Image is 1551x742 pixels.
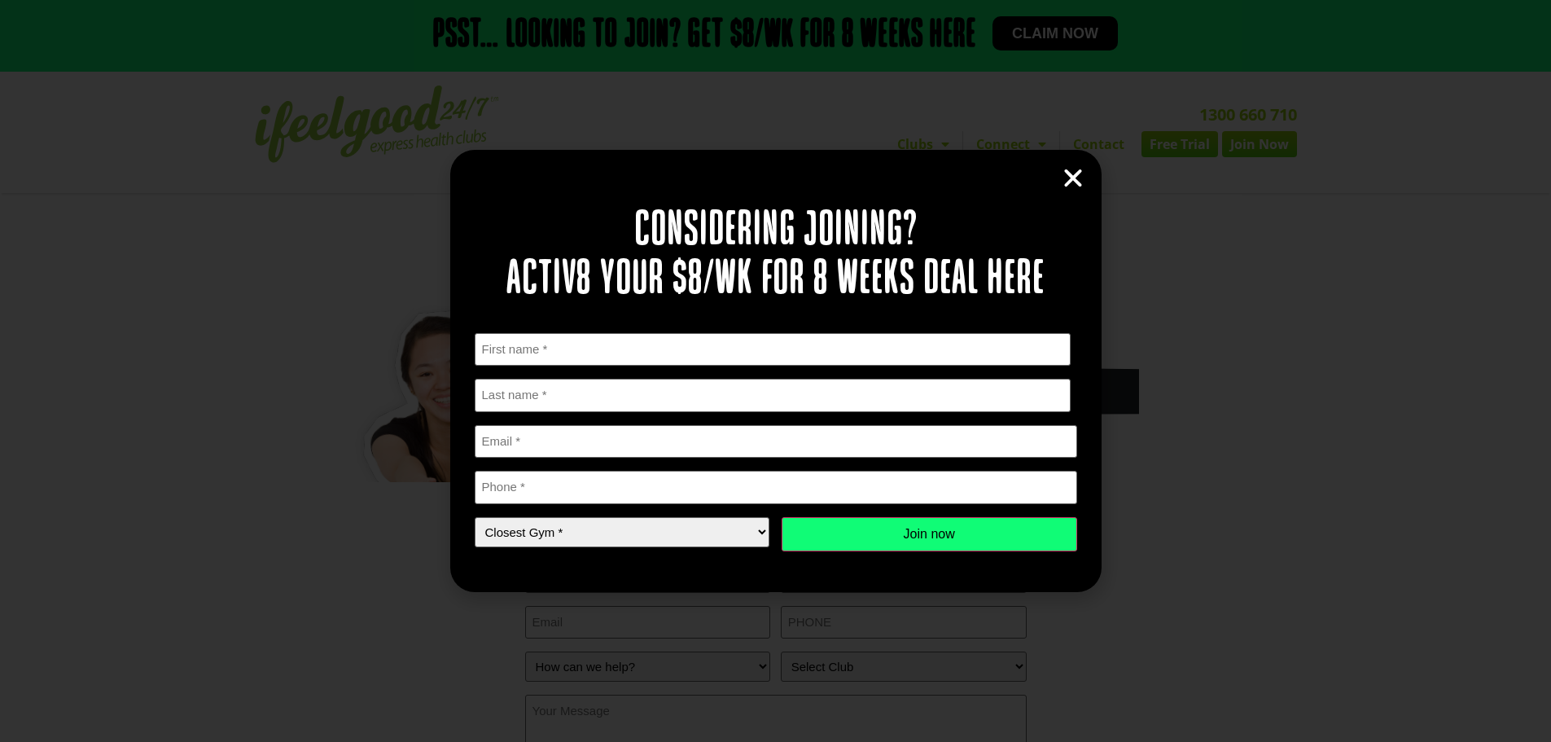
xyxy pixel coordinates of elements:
[475,425,1077,459] input: Email *
[475,379,1071,412] input: Last name *
[1061,166,1085,191] a: Close
[782,517,1077,551] input: Join now
[475,471,1077,504] input: Phone *
[475,207,1077,305] h2: Considering joining? Activ8 your $8/wk for 8 weeks deal here
[475,333,1071,367] input: First name *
